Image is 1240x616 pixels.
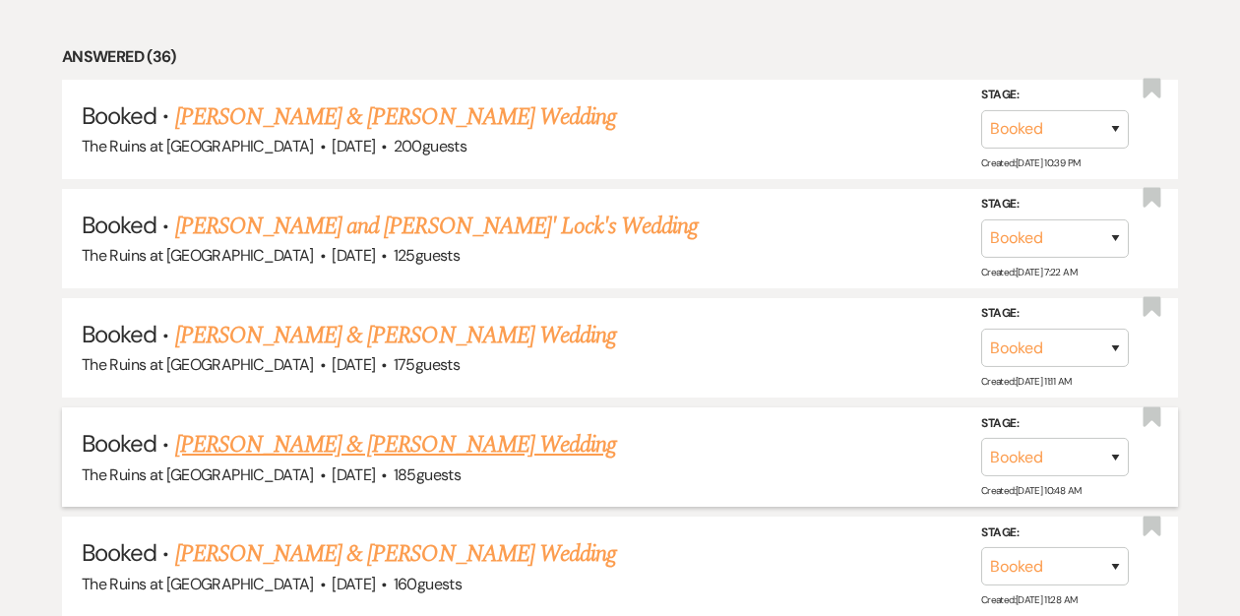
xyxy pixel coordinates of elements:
[175,99,616,135] a: [PERSON_NAME] & [PERSON_NAME] Wedding
[981,194,1129,216] label: Stage:
[394,136,466,156] span: 200 guests
[981,523,1129,544] label: Stage:
[175,318,616,353] a: [PERSON_NAME] & [PERSON_NAME] Wedding
[332,574,375,594] span: [DATE]
[981,303,1129,325] label: Stage:
[82,428,156,459] span: Booked
[82,245,314,266] span: The Ruins at [GEOGRAPHIC_DATA]
[82,319,156,349] span: Booked
[82,100,156,131] span: Booked
[82,354,314,375] span: The Ruins at [GEOGRAPHIC_DATA]
[394,245,460,266] span: 125 guests
[981,413,1129,435] label: Stage:
[175,427,616,462] a: [PERSON_NAME] & [PERSON_NAME] Wedding
[82,574,314,594] span: The Ruins at [GEOGRAPHIC_DATA]
[175,209,699,244] a: [PERSON_NAME] and [PERSON_NAME]' Lock's Wedding
[981,484,1081,497] span: Created: [DATE] 10:48 AM
[981,156,1080,169] span: Created: [DATE] 10:39 PM
[82,464,314,485] span: The Ruins at [GEOGRAPHIC_DATA]
[175,536,616,572] a: [PERSON_NAME] & [PERSON_NAME] Wedding
[82,210,156,240] span: Booked
[332,136,375,156] span: [DATE]
[981,85,1129,106] label: Stage:
[394,574,462,594] span: 160 guests
[62,44,1178,70] li: Answered (36)
[394,464,461,485] span: 185 guests
[981,593,1077,606] span: Created: [DATE] 11:28 AM
[332,354,375,375] span: [DATE]
[332,464,375,485] span: [DATE]
[394,354,460,375] span: 175 guests
[981,375,1071,388] span: Created: [DATE] 11:11 AM
[332,245,375,266] span: [DATE]
[82,136,314,156] span: The Ruins at [GEOGRAPHIC_DATA]
[82,537,156,568] span: Booked
[981,266,1077,278] span: Created: [DATE] 7:22 AM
